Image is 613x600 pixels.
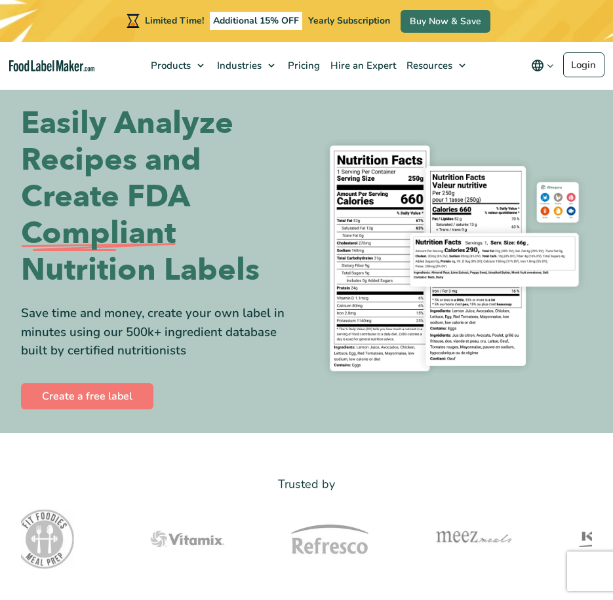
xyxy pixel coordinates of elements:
a: Products [144,42,210,89]
h1: Easily Analyze Recipes and Create FDA Nutrition Labels [21,105,297,288]
a: Pricing [281,42,324,89]
span: Pricing [284,59,321,72]
span: Industries [213,59,263,72]
span: Products [147,59,192,72]
a: Hire an Expert [324,42,400,89]
div: Save time and money, create your own label in minutes using our 500k+ ingredient database built b... [21,304,297,359]
span: Compliant [21,215,176,252]
span: Hire an Expert [326,59,397,72]
a: Resources [400,42,472,89]
a: Industries [210,42,281,89]
span: Resources [403,59,454,72]
span: Additional 15% OFF [210,12,302,30]
span: Yearly Subscription [308,14,390,27]
p: Trusted by [21,475,592,494]
span: Limited Time! [145,14,204,27]
a: Create a free label [21,383,153,409]
a: Buy Now & Save [401,10,490,33]
a: Login [563,52,604,77]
